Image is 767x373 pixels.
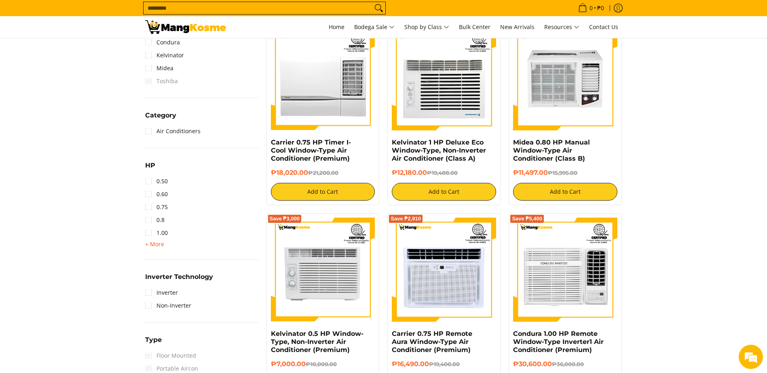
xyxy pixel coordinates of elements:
a: Non-Inverter [145,299,191,312]
a: Kelvinator [145,49,184,62]
del: ₱19,488.00 [427,170,458,176]
del: ₱36,000.00 [552,361,584,367]
span: Save ₱5,400 [512,216,542,221]
span: Save ₱2,910 [391,216,421,221]
span: Save ₱3,000 [270,216,300,221]
del: ₱10,000.00 [306,361,337,367]
a: Resources [540,16,583,38]
h6: ₱18,020.00 [271,169,375,177]
span: Home [329,23,344,31]
a: Carrier 0.75 HP Remote Aura Window-Type Air Conditioner (Premium) [392,330,472,354]
span: New Arrivals [500,23,535,31]
del: ₱15,995.00 [548,170,577,176]
a: Shop by Class [400,16,453,38]
a: Midea 0.80 HP Manual Window-Type Air Conditioner (Class B) [513,138,590,162]
button: Search [372,2,385,14]
img: Midea 0.80 HP Manual Window-Type Air Conditioner (Class B) [513,26,617,130]
span: Inverter Technology [145,274,213,280]
img: Carrier 0.75 HP Timer I-Cool Window-Type Air Conditioner (Premium) [271,26,375,130]
del: ₱21,200.00 [308,170,338,176]
span: Bulk Center [459,23,490,31]
a: Air Conditioners [145,125,201,138]
h6: ₱16,490.00 [392,360,496,368]
a: 0.60 [145,188,168,201]
a: Kelvinator 1 HP Deluxe Eco Window-Type, Non-Inverter Air Conditioner (Class A) [392,138,486,162]
button: Add to Cart [271,183,375,201]
span: Contact Us [589,23,618,31]
img: Carrier 0.75 HP Remote Aura Window-Type Air Conditioner (Premium) [392,218,496,322]
span: Bodega Sale [354,22,395,32]
img: Kelvinator 1 HP Deluxe Eco Window-Type, Non-Inverter Air Conditioner (Class A) [392,26,496,130]
span: • [576,4,606,13]
img: Bodega Sale Aircon l Mang Kosme: Home Appliances Warehouse Sale Window Type [145,20,226,34]
summary: Open [145,274,213,286]
img: Condura 1.00 HP Remote Window-Type Inverter1 Air Conditioner (Premium) [513,218,617,322]
del: ₱19,400.00 [429,361,460,367]
button: Add to Cart [392,183,496,201]
a: Condura [145,36,180,49]
span: ₱0 [596,5,605,11]
a: Bodega Sale [350,16,399,38]
h6: ₱11,497.00 [513,169,617,177]
summary: Open [145,162,155,175]
button: Add to Cart [513,183,617,201]
span: Category [145,112,176,119]
h6: ₱12,180.00 [392,169,496,177]
a: Bulk Center [455,16,494,38]
span: 0 [588,5,594,11]
nav: Main Menu [234,16,622,38]
span: Toshiba [145,75,178,88]
a: New Arrivals [496,16,539,38]
a: Condura 1.00 HP Remote Window-Type Inverter1 Air Conditioner (Premium) [513,330,604,354]
a: 0.8 [145,214,165,226]
summary: Open [145,239,164,249]
span: Floor Mounted [145,349,196,362]
a: Home [325,16,349,38]
summary: Open [145,112,176,125]
a: 0.50 [145,175,168,188]
a: Inverter [145,286,178,299]
h6: ₱7,000.00 [271,360,375,368]
a: Contact Us [585,16,622,38]
a: 0.75 [145,201,168,214]
span: Type [145,337,162,343]
span: HP [145,162,155,169]
span: + More [145,241,164,247]
span: Resources [544,22,579,32]
span: Shop by Class [404,22,449,32]
a: Kelvinator 0.5 HP Window-Type, Non-Inverter Air Conditioner (Premium) [271,330,363,354]
img: Kelvinator 0.5 HP Window-Type, Non-Inverter Air Conditioner (Premium) [271,218,375,322]
a: 1.00 [145,226,168,239]
summary: Open [145,337,162,349]
h6: ₱30,600.00 [513,360,617,368]
a: Midea [145,62,173,75]
a: Carrier 0.75 HP Timer I-Cool Window-Type Air Conditioner (Premium) [271,138,351,162]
